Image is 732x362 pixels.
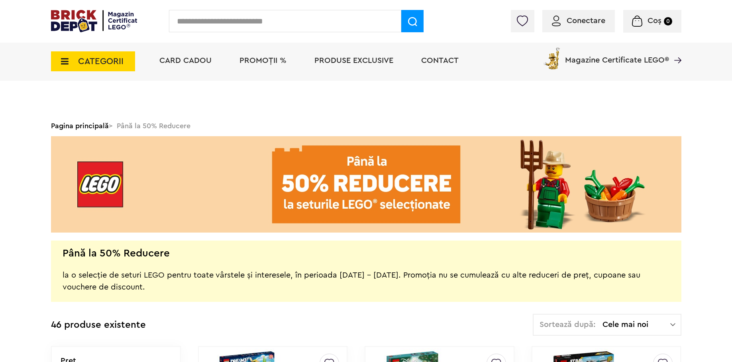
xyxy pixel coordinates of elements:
span: Magazine Certificate LEGO® [565,46,669,64]
small: 0 [664,17,672,25]
a: Pagina principală [51,122,109,129]
a: PROMOȚII % [239,57,287,65]
div: > Până la 50% Reducere [51,115,681,136]
span: CATEGORII [78,57,124,66]
span: Coș [648,17,661,25]
img: Landing page banner [51,136,681,233]
div: 46 produse existente [51,314,146,337]
a: Contact [421,57,459,65]
a: Produse exclusive [314,57,393,65]
a: Card Cadou [159,57,212,65]
span: Cele mai noi [602,321,670,329]
div: la o selecție de seturi LEGO pentru toate vârstele și interesele, în perioada [DATE] - [DATE]. Pr... [63,257,670,293]
a: Magazine Certificate LEGO® [669,46,681,54]
a: Conectare [552,17,605,25]
h2: Până la 50% Reducere [63,249,170,257]
span: Sortează după: [540,321,596,329]
span: Conectare [567,17,605,25]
